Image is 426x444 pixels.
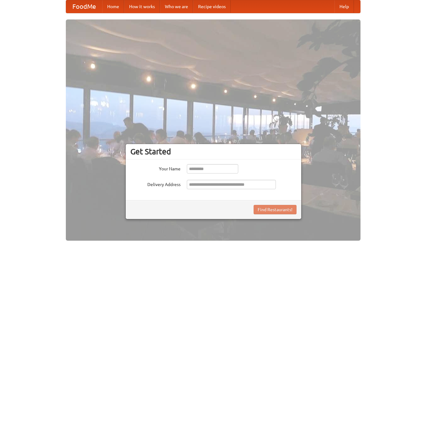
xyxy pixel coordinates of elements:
[66,0,102,13] a: FoodMe
[130,164,181,172] label: Your Name
[193,0,231,13] a: Recipe videos
[130,180,181,188] label: Delivery Address
[124,0,160,13] a: How it works
[160,0,193,13] a: Who we are
[254,205,297,214] button: Find Restaurants!
[102,0,124,13] a: Home
[334,0,354,13] a: Help
[130,147,297,156] h3: Get Started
